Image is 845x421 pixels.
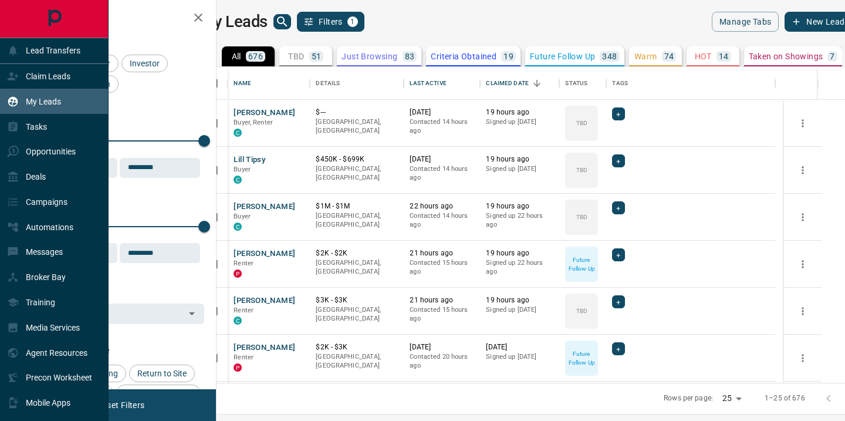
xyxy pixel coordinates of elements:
div: Tags [612,67,628,100]
button: [PERSON_NAME] [234,342,295,353]
p: 7 [830,52,834,60]
p: TBD [576,213,587,221]
p: Contacted 15 hours ago [410,305,474,324]
p: [DATE] [410,154,474,164]
h2: Filters [38,12,204,26]
span: Set up Listing Alert [120,389,197,398]
span: + [616,249,620,261]
span: + [616,343,620,355]
p: [GEOGRAPHIC_DATA], [GEOGRAPHIC_DATA] [316,211,398,230]
div: condos.ca [234,129,242,137]
p: Rows per page: [664,393,713,403]
div: Claimed Date [480,67,559,100]
div: Status [559,67,606,100]
p: [DATE] [410,342,474,352]
p: 19 hours ago [486,154,553,164]
button: more [794,302,812,320]
p: Signed up [DATE] [486,164,553,174]
p: Taken on Showings [749,52,823,60]
p: 21 hours ago [410,248,474,258]
p: 83 [405,52,415,60]
p: 348 [602,52,617,60]
button: Lill Tipsy [234,154,265,166]
p: Contacted 14 hours ago [410,211,474,230]
p: [GEOGRAPHIC_DATA], [GEOGRAPHIC_DATA] [316,117,398,136]
p: 14 [719,52,729,60]
button: more [794,349,812,367]
p: Signed up [DATE] [486,117,553,127]
div: + [612,295,624,308]
span: 1 [349,18,357,26]
span: Buyer [234,166,251,173]
p: Contacted 20 hours ago [410,352,474,371]
span: Renter [234,353,253,361]
p: $--- [316,107,398,117]
div: condos.ca [234,223,242,231]
p: Signed up 22 hours ago [486,211,553,230]
p: TBD [576,166,587,174]
span: Buyer [234,213,251,220]
p: $2K - $3K [316,342,398,352]
p: 676 [248,52,263,60]
p: [GEOGRAPHIC_DATA], [GEOGRAPHIC_DATA] [316,164,398,183]
div: Details [310,67,404,100]
p: Warm [634,52,657,60]
p: Just Browsing [342,52,397,60]
p: 51 [312,52,322,60]
div: + [612,154,624,167]
button: more [794,114,812,132]
div: + [612,248,624,261]
p: 74 [664,52,674,60]
div: property.ca [234,270,242,278]
button: Filters1 [297,12,364,32]
p: 19 hours ago [486,201,553,211]
p: Contacted 14 hours ago [410,164,474,183]
p: Signed up [DATE] [486,352,553,362]
div: Claimed Date [486,67,529,100]
p: [DATE] [410,107,474,117]
p: Future Follow Up [566,349,597,367]
p: $1M - $1M [316,201,398,211]
button: Open [184,305,200,322]
div: Last Active [404,67,480,100]
span: Renter [234,260,253,267]
div: Investor [121,55,168,72]
button: Sort [529,75,545,92]
span: Buyer, Renter [234,119,273,126]
div: property.ca [234,363,242,372]
span: + [616,155,620,167]
button: Manage Tabs [712,12,779,32]
button: more [794,161,812,179]
button: [PERSON_NAME] [234,107,295,119]
p: HOT [695,52,712,60]
span: + [616,202,620,214]
div: Name [234,67,251,100]
div: condos.ca [234,176,242,184]
button: [PERSON_NAME] [234,248,295,260]
button: more [794,208,812,226]
h1: My Leads [200,12,268,31]
p: Contacted 14 hours ago [410,117,474,136]
div: Details [316,67,340,100]
button: Reset Filters [89,395,152,415]
p: TBD [288,52,304,60]
p: 1–25 of 676 [765,393,805,403]
span: Investor [126,59,164,68]
div: + [612,342,624,355]
button: search button [273,14,291,29]
p: TBD [576,119,587,127]
button: [PERSON_NAME] [234,295,295,307]
div: Last Active [410,67,446,100]
span: + [616,108,620,120]
span: Renter [234,307,253,314]
p: Signed up 22 hours ago [486,258,553,277]
div: Name [228,67,310,100]
div: condos.ca [234,316,242,325]
div: Tags [606,67,775,100]
p: 21 hours ago [410,295,474,305]
button: more [794,255,812,273]
p: Future Follow Up [566,255,597,273]
p: 19 [503,52,513,60]
p: 22 hours ago [410,201,474,211]
p: [GEOGRAPHIC_DATA], [GEOGRAPHIC_DATA] [316,352,398,371]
